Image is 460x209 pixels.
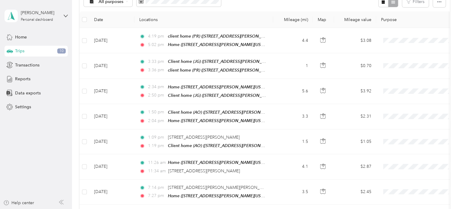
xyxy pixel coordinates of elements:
[273,154,313,179] td: 4.1
[334,180,376,204] td: $2.45
[334,53,376,78] td: $0.70
[148,33,165,40] span: 4:19 pm
[334,154,376,179] td: $2.87
[273,180,313,204] td: 3.5
[148,58,165,65] span: 3:33 pm
[334,11,376,28] th: Mileage value
[148,118,165,124] span: 2:04 pm
[168,85,276,90] span: Home ([STREET_ADDRESS][PERSON_NAME][US_STATE])
[273,79,313,104] td: 5.6
[168,93,332,98] span: Client home (JG) ([STREET_ADDRESS][PERSON_NAME][PERSON_NAME][US_STATE])
[3,200,34,206] button: Help center
[148,192,165,199] span: 7:27 pm
[148,92,165,99] span: 2:50 pm
[89,180,134,204] td: [DATE]
[273,28,313,53] td: 4.4
[57,48,66,54] span: 10
[168,34,378,39] span: client home (PR) ([STREET_ADDRESS][PERSON_NAME], [GEOGRAPHIC_DATA][PERSON_NAME], [US_STATE])
[313,11,334,28] th: Map
[148,143,165,149] span: 1:19 pm
[334,104,376,129] td: $2.31
[148,41,165,48] span: 5:02 pm
[334,129,376,154] td: $1.05
[168,168,240,174] span: [STREET_ADDRESS][PERSON_NAME]
[148,168,165,174] span: 11:34 am
[426,175,460,209] iframe: Everlance-gr Chat Button Frame
[273,53,313,78] td: 1
[168,110,414,115] span: Client home (AO) ([STREET_ADDRESS][PERSON_NAME][PERSON_NAME], [GEOGRAPHIC_DATA][PERSON_NAME], [US...
[134,11,273,28] th: Locations
[89,129,134,154] td: [DATE]
[168,118,276,123] span: Home ([STREET_ADDRESS][PERSON_NAME][US_STATE])
[273,104,313,129] td: 3.3
[15,48,24,54] span: Trips
[168,42,276,47] span: Home ([STREET_ADDRESS][PERSON_NAME][US_STATE])
[15,104,31,110] span: Settings
[273,11,313,28] th: Mileage (mi)
[89,154,134,179] td: [DATE]
[168,59,332,64] span: Client home (JG) ([STREET_ADDRESS][PERSON_NAME][PERSON_NAME][US_STATE])
[89,53,134,78] td: [DATE]
[168,135,240,140] span: [STREET_ADDRESS][PERSON_NAME]
[334,79,376,104] td: $3.92
[21,10,58,16] div: [PERSON_NAME]
[168,185,273,190] span: [STREET_ADDRESS][PERSON_NAME][PERSON_NAME]
[148,159,165,166] span: 11:26 am
[168,193,276,198] span: Home ([STREET_ADDRESS][PERSON_NAME][US_STATE])
[89,104,134,129] td: [DATE]
[89,11,134,28] th: Date
[15,62,39,68] span: Transactions
[273,129,313,154] td: 1.5
[89,79,134,104] td: [DATE]
[148,84,165,90] span: 2:34 pm
[89,28,134,53] td: [DATE]
[15,34,27,40] span: Home
[15,76,30,82] span: Reports
[168,143,414,148] span: Client home (AO) ([STREET_ADDRESS][PERSON_NAME][PERSON_NAME], [GEOGRAPHIC_DATA][PERSON_NAME], [US...
[15,90,41,96] span: Data exports
[334,28,376,53] td: $3.08
[168,68,378,73] span: client home (PR) ([STREET_ADDRESS][PERSON_NAME], [GEOGRAPHIC_DATA][PERSON_NAME], [US_STATE])
[148,184,165,191] span: 7:14 pm
[148,134,165,141] span: 1:09 pm
[168,160,276,165] span: Home ([STREET_ADDRESS][PERSON_NAME][US_STATE])
[148,109,165,115] span: 1:50 pm
[21,18,53,22] div: Personal dashboard
[148,67,165,73] span: 3:36 pm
